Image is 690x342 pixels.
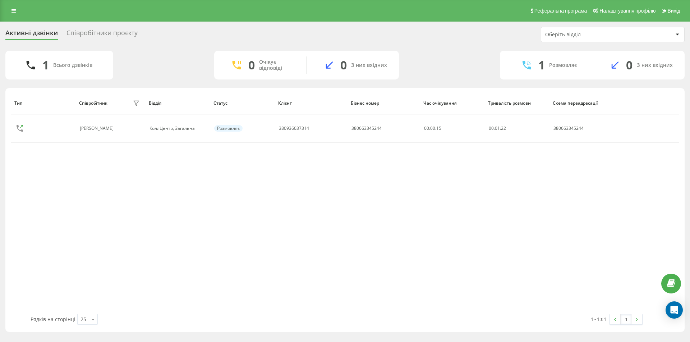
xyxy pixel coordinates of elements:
div: [PERSON_NAME] [80,126,115,131]
div: Статус [213,101,271,106]
div: 1 [42,58,49,72]
div: Open Intercom Messenger [666,301,683,319]
div: 1 [538,58,545,72]
div: Тривалість розмови [488,101,546,106]
div: Клієнт [278,101,344,106]
div: Співробітники проєкту [66,29,138,40]
div: Очікує відповіді [259,59,295,71]
div: Тип [14,101,72,106]
div: Активні дзвінки [5,29,58,40]
div: Бізнес номер [351,101,417,106]
div: 380936037314 [279,126,309,131]
div: КоллЦентр, Загальна [149,126,206,131]
div: 1 - 1 з 1 [591,315,606,323]
div: 0 [248,58,255,72]
span: Рядків на сторінці [31,316,75,323]
div: Розмовляє [549,62,577,68]
span: Вихід [668,8,680,14]
div: Відділ [149,101,207,106]
div: 0 [340,58,347,72]
span: Налаштування профілю [599,8,655,14]
div: Час очікування [423,101,481,106]
div: Всього дзвінків [53,62,92,68]
div: 00:00:15 [424,126,481,131]
div: 25 [80,316,86,323]
span: 22 [501,125,506,131]
div: З них вхідних [351,62,387,68]
div: Схема переадресації [553,101,611,106]
span: 01 [495,125,500,131]
div: З них вхідних [637,62,673,68]
div: Оберіть відділ [545,32,631,38]
span: 00 [489,125,494,131]
div: : : [489,126,506,131]
div: 380663345244 [553,126,610,131]
span: Реферальна програма [534,8,587,14]
div: 0 [626,58,632,72]
a: 1 [621,314,631,324]
div: Співробітник [79,101,107,106]
div: 380663345244 [351,126,382,131]
div: Розмовляє [214,125,243,132]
